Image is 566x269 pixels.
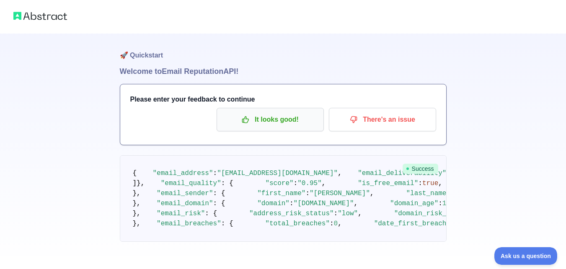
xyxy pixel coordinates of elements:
[438,200,442,207] span: :
[221,220,233,227] span: : {
[130,94,436,104] h3: Please enter your feedback to continue
[494,247,558,265] iframe: Toggle Customer Support
[422,180,438,187] span: true
[305,190,310,197] span: :
[358,210,362,217] span: ,
[438,180,442,187] span: ,
[294,180,298,187] span: :
[161,180,221,187] span: "email_quality"
[157,220,221,227] span: "email_breaches"
[120,65,447,77] h1: Welcome to Email Reputation API!
[223,112,318,127] p: It looks good!
[322,180,326,187] span: ,
[442,200,463,207] span: 10987
[335,112,430,127] p: There's an issue
[205,210,217,217] span: : {
[13,10,67,22] img: Abstract logo
[133,170,137,177] span: {
[329,108,436,131] button: There's an issue
[374,220,459,227] span: "date_first_breached"
[157,190,213,197] span: "email_sender"
[249,210,334,217] span: "address_risk_status"
[294,200,354,207] span: "[DOMAIN_NAME]"
[403,164,438,174] span: Success
[394,210,475,217] span: "domain_risk_status"
[157,200,213,207] span: "email_domain"
[257,200,289,207] span: "domain"
[120,34,447,65] h1: 🚀 Quickstart
[370,190,374,197] span: ,
[217,170,338,177] span: "[EMAIL_ADDRESS][DOMAIN_NAME]"
[338,220,342,227] span: ,
[221,180,233,187] span: : {
[334,220,338,227] span: 0
[330,220,334,227] span: :
[213,200,225,207] span: : {
[265,180,293,187] span: "score"
[213,170,217,177] span: :
[358,170,446,177] span: "email_deliverability"
[265,220,330,227] span: "total_breaches"
[354,200,358,207] span: ,
[289,200,294,207] span: :
[297,180,322,187] span: "0.95"
[157,210,205,217] span: "email_risk"
[310,190,370,197] span: "[PERSON_NAME]"
[153,170,213,177] span: "email_address"
[338,170,342,177] span: ,
[217,108,324,131] button: It looks good!
[406,190,450,197] span: "last_name"
[390,200,438,207] span: "domain_age"
[257,190,305,197] span: "first_name"
[338,210,358,217] span: "low"
[418,180,422,187] span: :
[213,190,225,197] span: : {
[358,180,418,187] span: "is_free_email"
[334,210,338,217] span: :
